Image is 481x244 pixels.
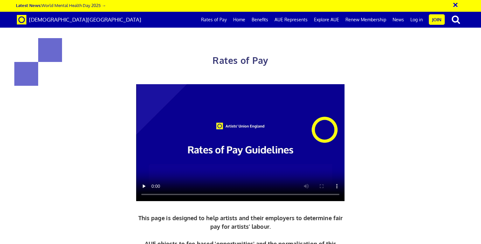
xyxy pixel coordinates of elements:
[446,13,466,26] button: search
[429,14,445,25] a: Join
[271,12,311,28] a: AUE Represents
[407,12,426,28] a: Log in
[16,3,106,8] a: Latest News:World Mental Health Day 2025 →
[198,12,230,28] a: Rates of Pay
[311,12,342,28] a: Explore AUE
[230,12,248,28] a: Home
[29,16,141,23] span: [DEMOGRAPHIC_DATA][GEOGRAPHIC_DATA]
[16,3,41,8] strong: Latest News:
[12,12,146,28] a: Brand [DEMOGRAPHIC_DATA][GEOGRAPHIC_DATA]
[342,12,389,28] a: Renew Membership
[248,12,271,28] a: Benefits
[213,55,268,66] span: Rates of Pay
[389,12,407,28] a: News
